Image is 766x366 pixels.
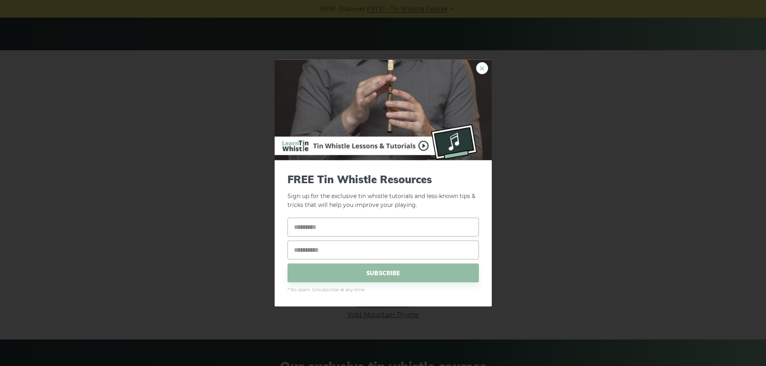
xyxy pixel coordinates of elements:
[288,173,479,210] p: Sign up for the exclusive tin whistle tutorials and less-known tips & tricks that will help you i...
[288,286,479,294] span: * No spam. Unsubscribe at any time.
[288,264,479,282] span: SUBSCRIBE
[476,62,488,74] a: ×
[275,59,492,160] img: Tin Whistle Buying Guide Preview
[288,173,479,185] span: FREE Tin Whistle Resources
